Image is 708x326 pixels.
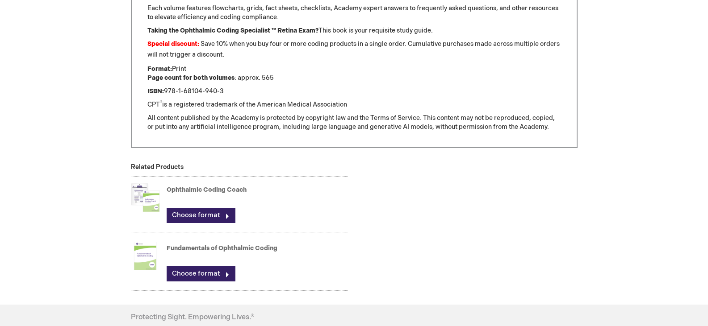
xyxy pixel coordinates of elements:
p: This book is your requisite study guide. [147,26,561,35]
strong: Page count for both volumes [147,74,235,82]
strong: Format: [147,65,172,73]
strong: ISBN: [147,87,164,95]
p: 978-1-68104-940-3 [147,87,561,96]
a: Fundamentals of Ophthalmic Coding [167,244,277,252]
a: Ophthalmic Coding Coach [167,186,247,194]
p: Save 10% when you buy four or more coding products in a single order. Cumulative purchases made a... [147,40,561,60]
p: Each volume features flowcharts, grids, fact sheets, checklists, Academy expert answers to freque... [147,4,561,22]
p: All content published by the Academy is protected by copyright law and the Terms of Service. This... [147,114,561,132]
a: Choose format [167,266,235,281]
strong: Taking the Ophthalmic Coding Specialist ™ Retina Exam? [147,27,318,34]
p: CPT is a registered trademark of the American Medical Association [147,100,561,109]
h4: Protecting Sight. Empowering Lives.® [131,314,254,322]
strong: Special discount: [147,40,199,48]
img: Ophthalmic Coding Coach [131,180,159,215]
img: Fundamentals of Ophthalmic Coding [131,238,159,274]
strong: Related Products [131,163,184,171]
p: Print : approx. 565 [147,65,561,83]
sup: ® [160,100,162,106]
a: Choose format [167,208,235,223]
